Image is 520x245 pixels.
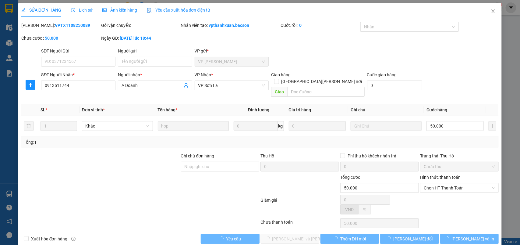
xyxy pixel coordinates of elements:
span: edit [21,8,26,12]
span: Phí thu hộ khách nhận trả [345,153,399,159]
div: Trạng thái Thu Hộ [420,153,499,159]
span: Giao [271,87,287,97]
span: Yêu cầu xuất hóa đơn điện tử [147,8,210,13]
span: Tên hàng [158,107,178,112]
span: Ảnh kiện hàng [102,8,137,13]
div: Cước rồi : [281,22,359,29]
span: Khác [86,121,149,131]
span: Thêm ĐH mới [340,236,366,242]
b: vpthanhxuan.bacson [209,23,249,28]
span: plus [26,82,35,87]
span: clock-circle [71,8,75,12]
button: [PERSON_NAME] đổi [380,234,439,244]
div: Ngày GD: [101,35,180,41]
span: Giá trị hàng [289,107,311,112]
img: icon [147,8,152,13]
b: 50.000 [45,36,58,41]
div: [PERSON_NAME]: [21,22,100,29]
div: Người gửi [118,48,192,54]
button: Close [485,3,502,20]
button: plus [26,80,35,90]
span: Xuất hóa đơn hàng [29,236,70,242]
span: Thu Hộ [260,153,274,158]
input: 0 [289,121,346,131]
div: Người nhận [118,71,192,78]
div: Gói vận chuyển: [101,22,180,29]
span: Chọn HT Thanh Toán [424,183,495,193]
span: Định lượng [248,107,269,112]
span: VP Sơn La [198,81,265,90]
div: Nhân viên tạo: [181,22,279,29]
span: close [491,9,496,14]
div: Chưa thanh toán [260,219,340,229]
input: Cước giao hàng [367,81,422,90]
span: loading [219,236,226,241]
span: VP Thanh Xuân [198,57,265,66]
button: delete [24,121,34,131]
button: [PERSON_NAME] và In [440,234,499,244]
span: loading [387,236,393,241]
label: Hình thức thanh toán [420,175,461,180]
label: Ghi chú đơn hàng [181,153,214,158]
b: [DATE] lúc 18:44 [120,36,151,41]
span: Lịch sử [71,8,93,13]
input: Ghi chú đơn hàng [181,162,260,171]
div: Chưa cước : [21,35,100,41]
span: Chưa thu [424,162,495,171]
span: loading [334,236,340,241]
div: SĐT Người Gửi [41,48,115,54]
span: picture [102,8,107,12]
span: SỬA ĐƠN HÀNG [21,8,61,13]
span: SL [41,107,45,112]
span: Yêu cầu [226,236,241,242]
div: SĐT Người Nhận [41,71,115,78]
button: Thêm ĐH mới [320,234,379,244]
span: info-circle [71,237,76,241]
div: VP gửi [195,48,269,54]
label: Cước giao hàng [367,72,397,77]
th: Ghi chú [348,104,424,116]
button: [PERSON_NAME] và [PERSON_NAME] hàng [261,234,319,244]
span: [PERSON_NAME] và In [452,236,494,242]
b: VPTX1108250089 [55,23,90,28]
span: [GEOGRAPHIC_DATA][PERSON_NAME] nơi [279,78,365,85]
span: loading [445,236,452,241]
span: Giao hàng [271,72,291,77]
span: Tổng cước [340,175,360,180]
span: VP Nhận [195,72,211,77]
span: kg [278,121,284,131]
button: Yêu cầu [201,234,259,244]
input: Ghi Chú [351,121,422,131]
button: plus [489,121,496,131]
span: Đơn vị tính [82,107,105,112]
span: Cước hàng [426,107,447,112]
div: Tổng: 1 [24,139,201,146]
span: % [363,207,366,212]
span: VND [345,207,354,212]
span: user-add [184,83,189,88]
div: Giảm giá [260,197,340,217]
b: 0 [299,23,302,28]
input: VD: Bàn, Ghế [158,121,229,131]
span: [PERSON_NAME] đổi [393,236,433,242]
input: Dọc đường [287,87,365,97]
